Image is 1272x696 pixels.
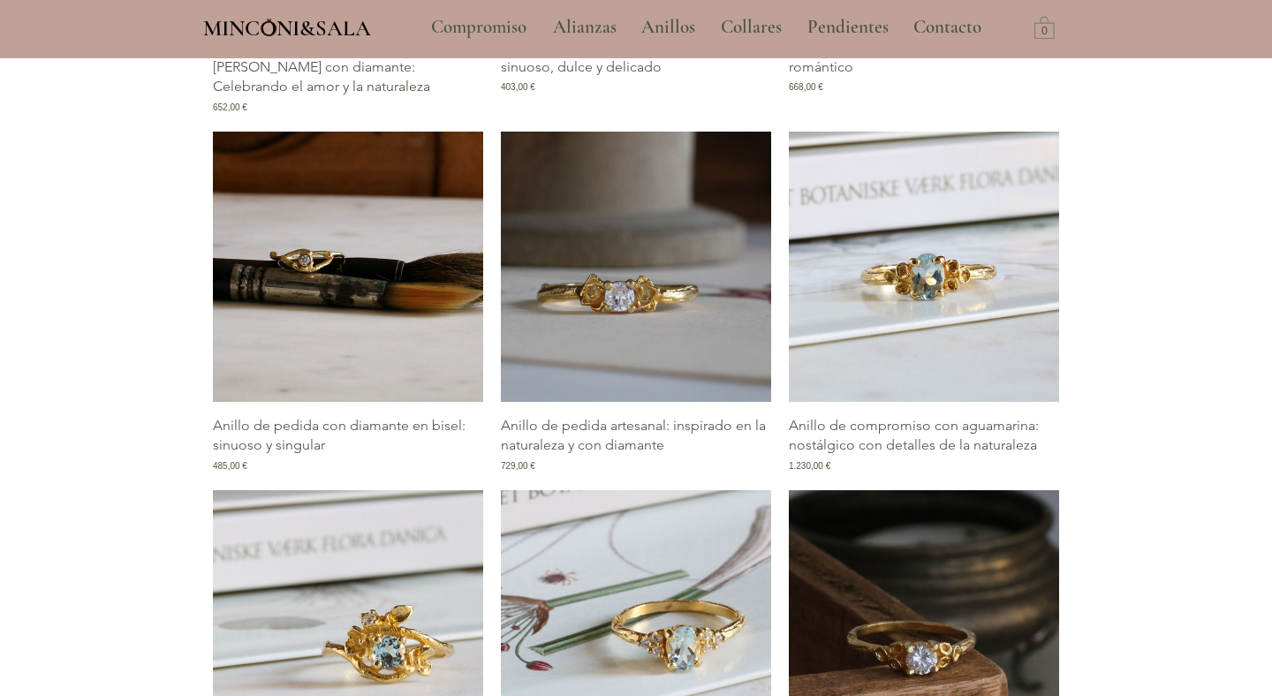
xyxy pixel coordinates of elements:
[628,5,708,49] a: Anillos
[799,5,897,49] p: Pendientes
[789,132,1059,473] div: Galería de Anillo de compromiso con aguamarina: nostálgico con detalles de la naturaleza
[213,101,247,114] span: 652,00 €
[905,5,990,49] p: Contacto
[632,5,704,49] p: Anillos
[794,5,900,49] a: Pendientes
[540,5,628,49] a: Alianzas
[789,38,1059,114] a: Anillo de compromiso con hojas: boho & romántico668,00 €
[708,5,794,49] a: Collares
[213,38,483,97] p: Anillo de compromiso de [PERSON_NAME] con diamante: Celebrando el amor y la naturaleza
[213,416,483,473] a: Anillo de pedida con diamante en bisel: sinuoso y singular485,00 €
[213,38,483,114] a: Anillo de compromiso de [PERSON_NAME] con diamante: Celebrando el amor y la naturaleza652,00 €
[203,11,371,41] a: MINCONI&SALA
[501,459,535,473] span: 729,00 €
[1034,15,1055,39] a: Carrito con 0 ítems
[501,38,771,114] a: Anillo de compromiso con diamante: sinuoso, dulce y delicado403,00 €
[544,5,625,49] p: Alianzas
[203,15,371,42] span: MINCONI&SALA
[213,459,247,473] span: 485,00 €
[712,5,791,49] p: Collares
[213,132,483,473] div: Galería de Anillo de pedida con diamante en bisel: sinuoso y singular
[418,5,540,49] a: Compromiso
[900,5,996,49] a: Contacto
[501,80,535,94] span: 403,00 €
[789,416,1059,473] a: Anillo de compromiso con aguamarina: nostálgico con detalles de la naturaleza1.230,00 €
[501,132,771,473] div: Galería de Anillo de pedida artesanal: inspirado en la naturaleza y con diamante
[422,5,535,49] p: Compromiso
[789,416,1059,456] p: Anillo de compromiso con aguamarina: nostálgico con detalles de la naturaleza
[789,459,830,473] span: 1.230,00 €
[1041,26,1048,38] text: 0
[213,416,483,456] p: Anillo de pedida con diamante en bisel: sinuoso y singular
[383,5,1030,49] nav: Sitio
[789,80,823,94] span: 668,00 €
[501,416,771,456] p: Anillo de pedida artesanal: inspirado en la naturaleza y con diamante
[501,416,771,473] a: Anillo de pedida artesanal: inspirado en la naturaleza y con diamante729,00 €
[261,19,276,36] img: Minconi Sala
